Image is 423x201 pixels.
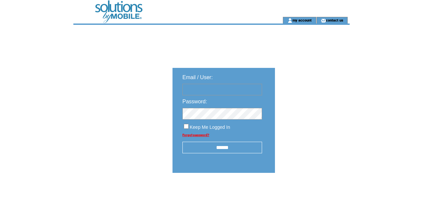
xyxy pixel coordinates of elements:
span: Password: [182,99,207,104]
a: contact us [326,18,343,22]
a: Forgot password? [182,133,209,137]
span: Keep Me Logged In [190,125,230,130]
img: account_icon.gif [288,18,292,23]
a: my account [292,18,312,22]
img: contact_us_icon.gif [321,18,326,23]
span: Email / User: [182,75,213,80]
img: transparent.png [294,189,327,198]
